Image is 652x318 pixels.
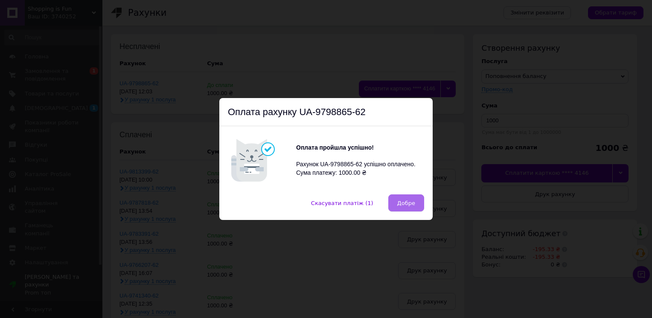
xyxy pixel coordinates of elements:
button: Скасувати платіж (1) [302,194,382,211]
span: Скасувати платіж (1) [311,200,373,206]
button: Добре [388,194,424,211]
b: Оплата пройшла успішно! [296,144,374,151]
div: Рахунок UA-9798865-62 успішно оплачено. Сума платежу: 1000.00 ₴ [296,144,416,177]
span: Добре [397,200,415,206]
div: Оплата рахунку UA-9798865-62 [219,98,433,126]
img: Котик говорить Оплата пройшла успішно! [228,135,296,186]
